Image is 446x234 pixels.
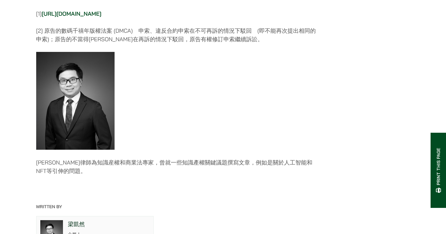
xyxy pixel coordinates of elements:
p: 梁凱然 [68,220,150,229]
a: [URL][DOMAIN_NAME] [42,10,101,17]
p: Written By [36,204,410,209]
p: [2] 原告的數碼千禧年版權法案 (DMCA) 申索、違反合約申索在不可再訴的情況下駁回 (即不能再次提出相同的申索)；原告的不當得[PERSON_NAME]在再訴的情況下駁回，原告有權修訂申索... [36,26,317,43]
p: [PERSON_NAME]律師為知識産權和商業法專家，曾就一些知識產權關鍵議題撰寫文章，例如是關於人工智能和NFT等引伸的問題。 [36,158,317,175]
p: [1] [36,9,317,18]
